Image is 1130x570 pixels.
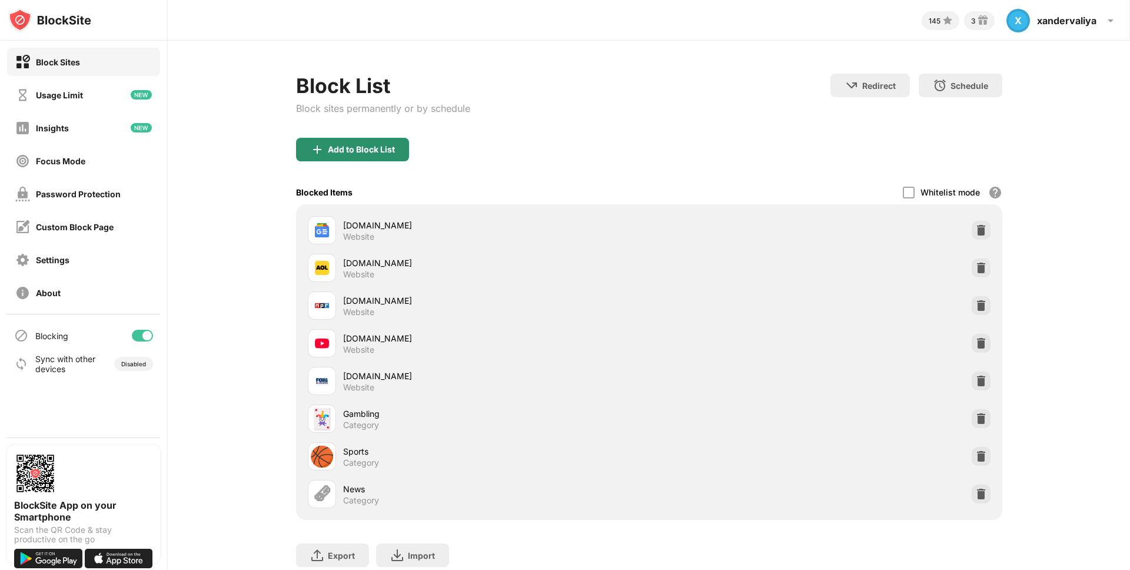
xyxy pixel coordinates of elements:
img: reward-small.svg [976,14,990,28]
div: Password Protection [36,189,121,199]
img: points-small.svg [940,14,955,28]
div: Settings [36,255,69,265]
div: 145 [929,16,940,25]
div: Insights [36,123,69,133]
div: Website [343,307,374,317]
div: Focus Mode [36,156,85,166]
div: Add to Block List [328,145,395,154]
div: Website [343,269,374,280]
img: time-usage-off.svg [15,88,30,102]
div: Gambling [343,407,649,420]
div: Website [343,344,374,355]
img: favicons [315,299,329,313]
div: [DOMAIN_NAME] [343,219,649,231]
img: block-on.svg [15,55,30,69]
img: customize-block-page-off.svg [15,220,30,234]
div: 3 [971,16,976,25]
img: favicons [315,223,329,237]
div: Block Sites [36,57,80,67]
div: Export [328,551,355,561]
div: Sync with other devices [35,354,96,374]
img: download-on-the-app-store.svg [85,549,153,568]
div: Disabled [121,360,146,367]
img: new-icon.svg [131,90,152,100]
div: About [36,288,61,298]
img: get-it-on-google-play.svg [14,549,82,568]
div: BlockSite App on your Smartphone [14,499,153,523]
div: Blocking [35,331,68,341]
img: focus-off.svg [15,154,30,168]
div: Custom Block Page [36,222,114,232]
div: Import [408,551,435,561]
div: Block List [296,74,470,98]
div: [DOMAIN_NAME] [343,294,649,307]
div: Blocked Items [296,187,353,197]
div: News [343,483,649,495]
img: sync-icon.svg [14,357,28,371]
img: password-protection-off.svg [15,187,30,201]
div: 🗞 [312,482,332,506]
img: about-off.svg [15,286,30,300]
div: Block sites permanently or by schedule [296,102,470,114]
div: 🏀 [310,445,334,469]
div: Category [343,458,379,468]
div: xandervaliya [1037,15,1096,26]
div: Website [343,382,374,393]
div: [DOMAIN_NAME] [343,257,649,269]
img: blocking-icon.svg [14,329,28,343]
div: 🃏 [310,407,334,431]
div: [DOMAIN_NAME] [343,332,649,344]
div: Category [343,420,379,430]
img: favicons [315,336,329,350]
img: new-icon.svg [131,123,152,132]
div: Scan the QR Code & stay productive on the go [14,525,153,544]
div: X [1006,9,1030,32]
div: Website [343,231,374,242]
img: favicons [315,261,329,275]
div: Whitelist mode [920,187,980,197]
img: insights-off.svg [15,121,30,135]
div: [DOMAIN_NAME] [343,370,649,382]
div: Sports [343,445,649,458]
img: favicons [315,374,329,388]
img: logo-blocksite.svg [8,8,91,32]
div: Category [343,495,379,506]
div: Schedule [950,81,988,91]
div: Redirect [862,81,896,91]
img: options-page-qr-code.png [14,452,56,495]
img: settings-off.svg [15,253,30,267]
div: Usage Limit [36,90,83,100]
